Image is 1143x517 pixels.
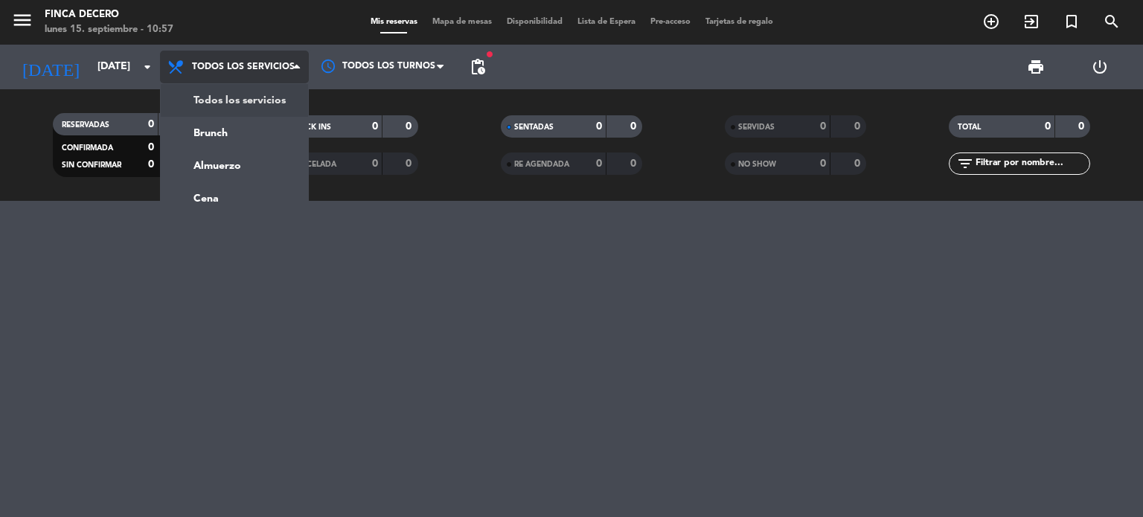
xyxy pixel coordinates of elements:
strong: 0 [596,158,602,169]
span: Pre-acceso [643,18,698,26]
span: pending_actions [469,58,487,76]
strong: 0 [820,121,826,132]
span: CONFIRMADA [62,144,113,152]
i: arrow_drop_down [138,58,156,76]
strong: 0 [854,158,863,169]
strong: 0 [596,121,602,132]
span: print [1027,58,1045,76]
div: Finca Decero [45,7,173,22]
span: Mis reservas [363,18,425,26]
strong: 0 [406,121,414,132]
strong: 0 [630,158,639,169]
span: CHECK INS [290,123,331,131]
span: SERVIDAS [738,123,775,131]
strong: 0 [148,159,154,170]
span: Disponibilidad [499,18,570,26]
div: LOG OUT [1068,45,1132,89]
strong: 0 [1078,121,1087,132]
a: Almuerzo [161,150,308,182]
i: power_settings_new [1091,58,1109,76]
span: RE AGENDADA [514,161,569,168]
i: exit_to_app [1022,13,1040,30]
strong: 0 [630,121,639,132]
i: [DATE] [11,51,90,83]
strong: 0 [372,158,378,169]
span: Lista de Espera [570,18,643,26]
i: turned_in_not [1063,13,1080,30]
strong: 0 [854,121,863,132]
i: add_circle_outline [982,13,1000,30]
i: search [1103,13,1121,30]
input: Filtrar por nombre... [974,155,1089,172]
div: lunes 15. septiembre - 10:57 [45,22,173,37]
span: Mapa de mesas [425,18,499,26]
a: Brunch [161,117,308,150]
strong: 0 [372,121,378,132]
a: Cena [161,182,308,215]
span: TOTAL [958,123,981,131]
span: Todos los servicios [192,62,295,72]
strong: 0 [148,119,154,129]
span: Tarjetas de regalo [698,18,781,26]
span: SIN CONFIRMAR [62,161,121,169]
strong: 0 [1045,121,1051,132]
span: fiber_manual_record [485,50,494,59]
i: menu [11,9,33,31]
i: filter_list [956,155,974,173]
span: NO SHOW [738,161,776,168]
button: menu [11,9,33,36]
strong: 0 [820,158,826,169]
span: RESERVADAS [62,121,109,129]
span: CANCELADA [290,161,336,168]
strong: 0 [406,158,414,169]
strong: 0 [148,142,154,152]
a: Todos los servicios [161,84,308,117]
span: SENTADAS [514,123,554,131]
